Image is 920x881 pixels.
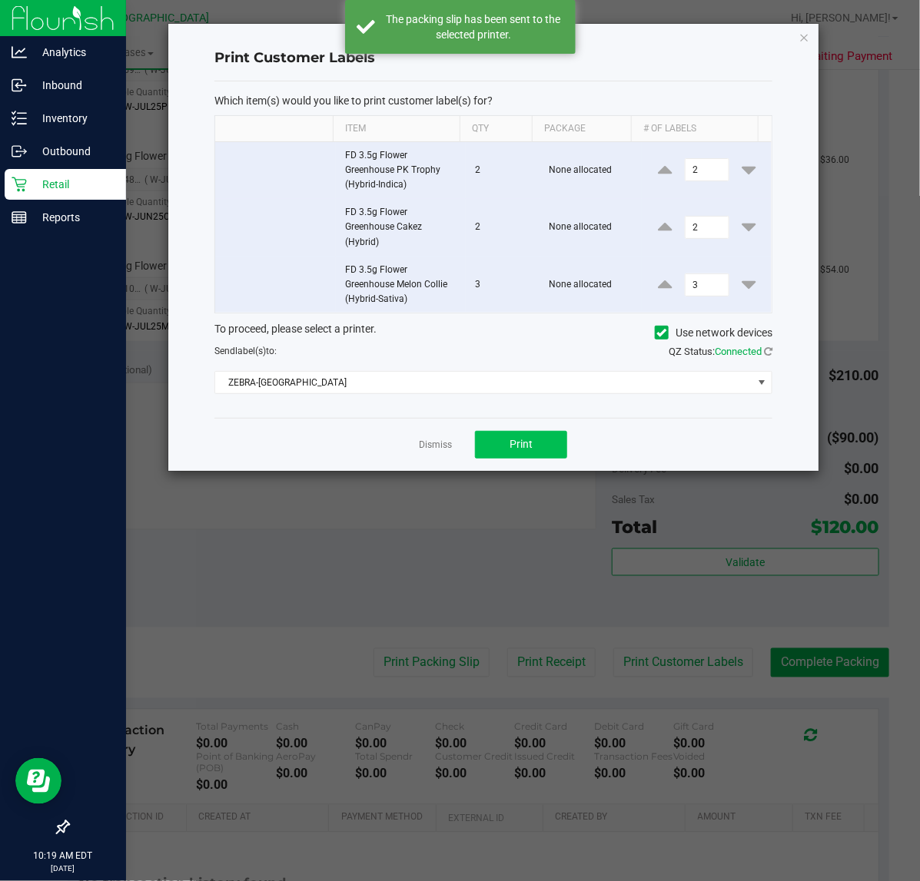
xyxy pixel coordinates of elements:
td: FD 3.5g Flower Greenhouse PK Trophy (Hybrid-Indica) [336,142,466,200]
inline-svg: Inbound [12,78,27,93]
inline-svg: Outbound [12,144,27,159]
inline-svg: Inventory [12,111,27,126]
p: [DATE] [7,863,119,874]
td: FD 3.5g Flower Greenhouse Cakez (Hybrid) [336,199,466,257]
td: FD 3.5g Flower Greenhouse Melon Collie (Hybrid-Sativa) [336,257,466,313]
p: Which item(s) would you like to print customer label(s) for? [214,94,772,108]
td: 2 [466,199,540,257]
span: Print [510,438,533,450]
p: Reports [27,208,119,227]
th: Qty [460,116,532,142]
td: 3 [466,257,540,313]
td: 2 [466,142,540,200]
th: Package [532,116,632,142]
a: Dismiss [419,439,452,452]
inline-svg: Analytics [12,45,27,60]
p: Inbound [27,76,119,94]
div: The packing slip has been sent to the selected printer. [384,12,564,42]
inline-svg: Retail [12,177,27,192]
td: None allocated [540,257,643,313]
label: Use network devices [655,325,772,341]
td: None allocated [540,199,643,257]
p: Analytics [27,43,119,61]
span: label(s) [235,346,266,356]
iframe: Resource center [15,758,61,804]
span: QZ Status: [669,346,772,357]
span: Send to: [214,346,277,356]
p: Retail [27,175,119,194]
th: Item [333,116,460,142]
button: Print [475,431,567,459]
h4: Print Customer Labels [214,48,772,68]
p: 10:19 AM EDT [7,849,119,863]
p: Inventory [27,109,119,128]
inline-svg: Reports [12,210,27,225]
p: Outbound [27,142,119,161]
td: None allocated [540,142,643,200]
th: # of labels [631,116,758,142]
div: To proceed, please select a printer. [203,321,784,344]
span: Connected [715,346,762,357]
span: ZEBRA-[GEOGRAPHIC_DATA] [215,372,752,393]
